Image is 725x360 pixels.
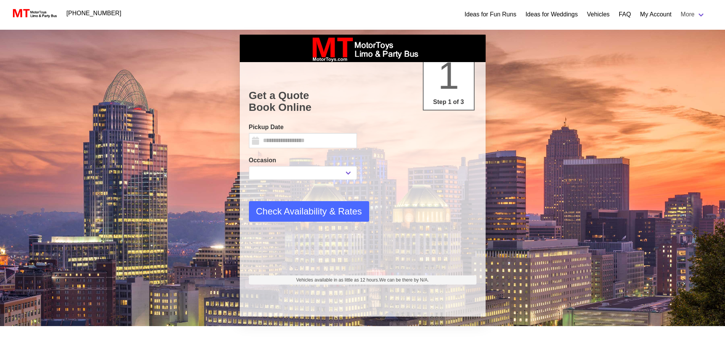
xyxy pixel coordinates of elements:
span: Vehicles available in as little as 12 hours. [296,277,429,283]
a: [PHONE_NUMBER] [62,6,126,21]
a: Vehicles [587,10,610,19]
a: Ideas for Weddings [526,10,578,19]
label: Occasion [249,156,357,165]
a: Ideas for Fun Runs [465,10,516,19]
button: Check Availability & Rates [249,201,369,222]
span: We can be there by N/A. [379,277,429,283]
p: Step 1 of 3 [427,98,471,107]
h1: Get a Quote Book Online [249,90,476,114]
label: Pickup Date [249,123,357,132]
a: My Account [640,10,672,19]
span: Check Availability & Rates [256,205,362,218]
img: MotorToys Logo [11,8,57,19]
a: More [676,7,710,22]
span: 1 [438,54,459,97]
img: box_logo_brand.jpeg [306,35,420,62]
a: FAQ [619,10,631,19]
